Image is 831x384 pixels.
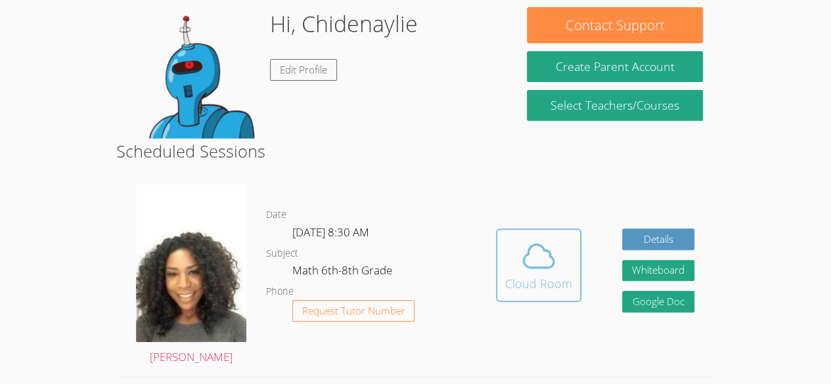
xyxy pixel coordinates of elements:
dd: Math 6th-8th Grade [292,261,395,284]
a: Edit Profile [270,59,337,81]
a: Google Doc [622,291,694,312]
h2: Scheduled Sessions [116,139,715,163]
img: default.png [128,7,259,139]
div: Cloud Room [505,274,572,293]
span: [DATE] 8:30 AM [292,224,369,240]
button: Cloud Room [496,228,581,302]
dt: Date [266,207,286,223]
h1: Hi, Chidenaylie [270,7,418,41]
button: Whiteboard [622,260,694,282]
span: Request Tutor Number [302,306,405,316]
dt: Phone [266,284,294,300]
button: Create Parent Account [527,51,702,82]
button: Request Tutor Number [292,300,415,322]
a: Select Teachers/Courses [527,90,702,121]
dt: Subject [266,245,298,262]
a: Details [622,228,694,250]
button: Contact Support [527,7,702,43]
a: [PERSON_NAME] [136,184,246,367]
img: avatar.png [136,184,246,342]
